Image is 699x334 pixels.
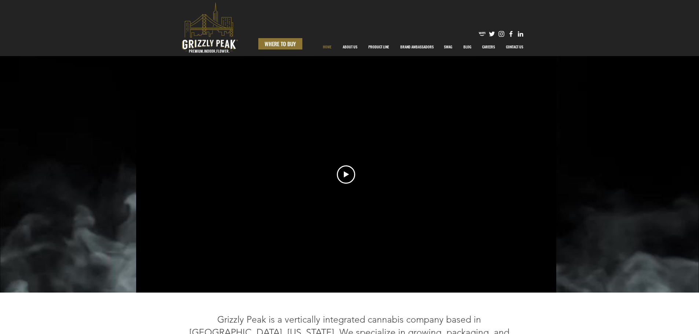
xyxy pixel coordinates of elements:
nav: Site [317,38,529,56]
p: HOME [319,38,335,56]
img: Facebook [507,30,515,38]
span: WHERE TO BUY [265,40,296,48]
a: HOME [317,38,337,56]
p: CONTACT US [502,38,527,56]
a: CAREERS [477,38,500,56]
p: PRODUCT LINE [365,38,393,56]
a: WHERE TO BUY [258,38,302,49]
a: ABOUT US [337,38,363,56]
p: BRAND AMBASSADORS [397,38,437,56]
img: weedmaps [478,30,486,38]
a: PRODUCT LINE [363,38,395,56]
img: Likedin [517,30,524,38]
ul: Social Bar [478,30,524,38]
svg: premium-indoor-flower [182,3,238,53]
p: SWAG [440,38,456,56]
button: Play video [337,165,355,184]
p: CAREERS [478,38,499,56]
div: BRAND AMBASSADORS [395,38,438,56]
img: Twitter [488,30,496,38]
a: BLOG [458,38,477,56]
p: ABOUT US [339,38,361,56]
a: CONTACT US [500,38,529,56]
p: BLOG [460,38,475,56]
a: SWAG [438,38,458,56]
img: Instagram [498,30,505,38]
